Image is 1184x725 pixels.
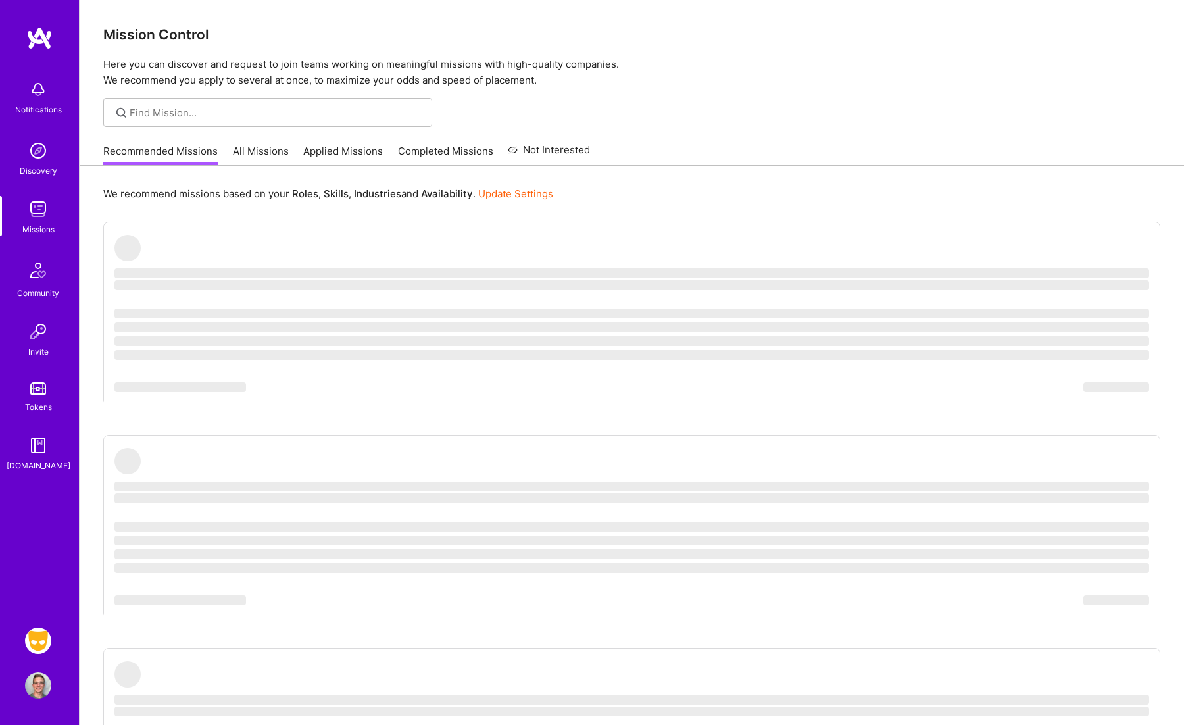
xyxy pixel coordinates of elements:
img: logo [26,26,53,50]
a: Recommended Missions [103,144,218,166]
b: Industries [354,187,401,200]
div: Invite [28,345,49,359]
div: Community [17,286,59,300]
a: Update Settings [478,187,553,200]
i: icon SearchGrey [114,105,129,120]
img: Community [22,255,54,286]
img: guide book [25,432,51,459]
h3: Mission Control [103,26,1160,43]
a: Completed Missions [398,144,493,166]
img: teamwork [25,196,51,222]
img: discovery [25,137,51,164]
input: Find Mission... [130,106,422,120]
div: Discovery [20,164,57,178]
p: We recommend missions based on your , , and . [103,187,553,201]
img: User Avatar [25,672,51,699]
img: bell [25,76,51,103]
b: Roles [292,187,318,200]
a: Not Interested [508,142,590,166]
div: [DOMAIN_NAME] [7,459,70,472]
a: User Avatar [22,672,55,699]
div: Notifications [15,103,62,116]
div: Missions [22,222,55,236]
b: Availability [421,187,473,200]
img: tokens [30,382,46,395]
a: Applied Missions [303,144,383,166]
p: Here you can discover and request to join teams working on meaningful missions with high-quality ... [103,57,1160,88]
div: Tokens [25,400,52,414]
b: Skills [324,187,349,200]
a: Grindr: Product & Marketing [22,628,55,654]
a: All Missions [233,144,289,166]
img: Grindr: Product & Marketing [25,628,51,654]
img: Invite [25,318,51,345]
